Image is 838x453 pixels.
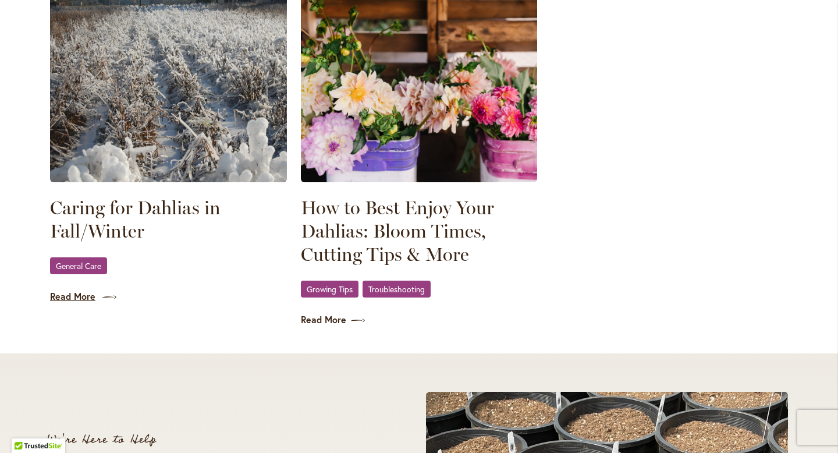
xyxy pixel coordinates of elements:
[301,313,538,327] a: Read More
[368,285,425,293] span: Troubleshooting
[363,281,431,298] a: Troubleshooting
[301,281,358,298] a: Growing Tips
[50,290,287,303] a: Read More
[56,262,101,270] span: General Care
[307,285,353,293] span: Growing Tips
[50,196,287,243] a: Caring for Dahlias in Fall/Winter
[301,196,538,266] a: How to Best Enjoy Your Dahlias: Bloom Times, Cutting Tips & More
[50,257,107,274] a: General Care
[301,280,538,299] div: ,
